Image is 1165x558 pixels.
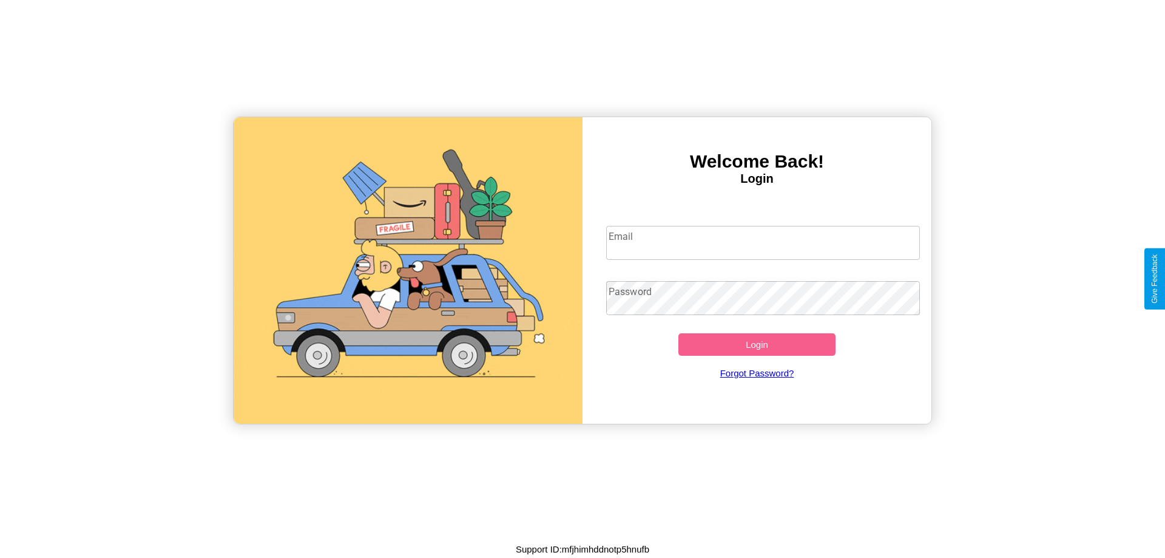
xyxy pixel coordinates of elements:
[582,151,931,172] h3: Welcome Back!
[582,172,931,186] h4: Login
[678,333,836,356] button: Login
[516,541,649,557] p: Support ID: mfjhimhddnotp5hnufb
[234,117,582,424] img: gif
[1150,254,1159,304] div: Give Feedback
[600,356,914,390] a: Forgot Password?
